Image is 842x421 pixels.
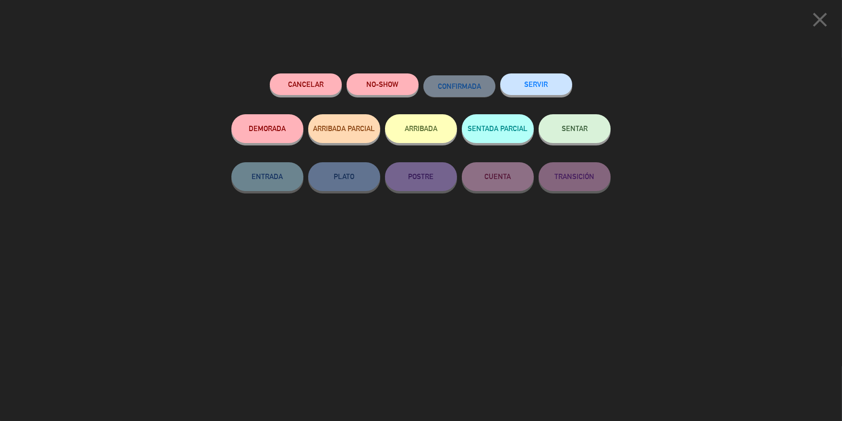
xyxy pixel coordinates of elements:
[385,162,457,191] button: POSTRE
[539,114,611,143] button: SENTAR
[308,114,380,143] button: ARRIBADA PARCIAL
[438,82,481,90] span: CONFIRMADA
[231,114,303,143] button: DEMORADA
[808,8,832,32] i: close
[308,162,380,191] button: PLATO
[539,162,611,191] button: TRANSICIÓN
[423,75,495,97] button: CONFIRMADA
[231,162,303,191] button: ENTRADA
[347,73,419,95] button: NO-SHOW
[805,7,835,36] button: close
[500,73,572,95] button: SERVIR
[385,114,457,143] button: ARRIBADA
[462,162,534,191] button: CUENTA
[270,73,342,95] button: Cancelar
[562,124,588,132] span: SENTAR
[313,124,375,132] span: ARRIBADA PARCIAL
[462,114,534,143] button: SENTADA PARCIAL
